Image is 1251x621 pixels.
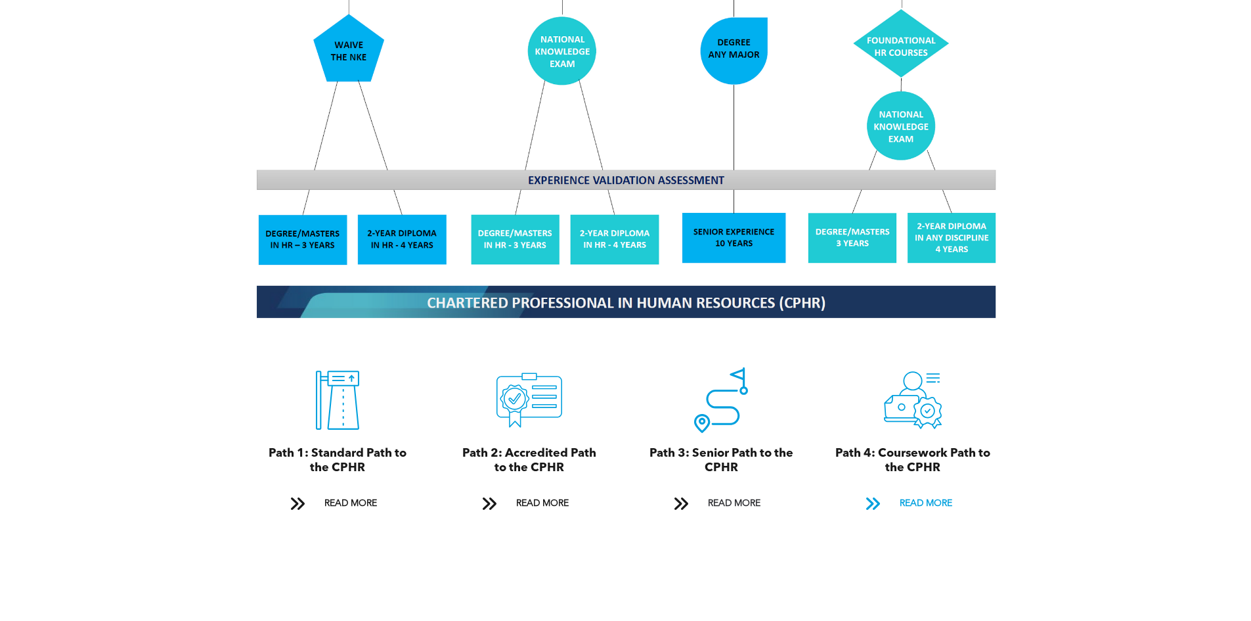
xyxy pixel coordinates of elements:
[703,492,765,516] span: READ MORE
[473,492,586,516] a: READ MORE
[856,492,969,516] a: READ MORE
[320,492,382,516] span: READ MORE
[269,448,406,474] span: Path 1: Standard Path to the CPHR
[835,448,990,474] span: Path 4: Coursework Path to the CPHR
[281,492,394,516] a: READ MORE
[895,492,957,516] span: READ MORE
[512,492,573,516] span: READ MORE
[462,448,596,474] span: Path 2: Accredited Path to the CPHR
[665,492,778,516] a: READ MORE
[649,448,793,474] span: Path 3: Senior Path to the CPHR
